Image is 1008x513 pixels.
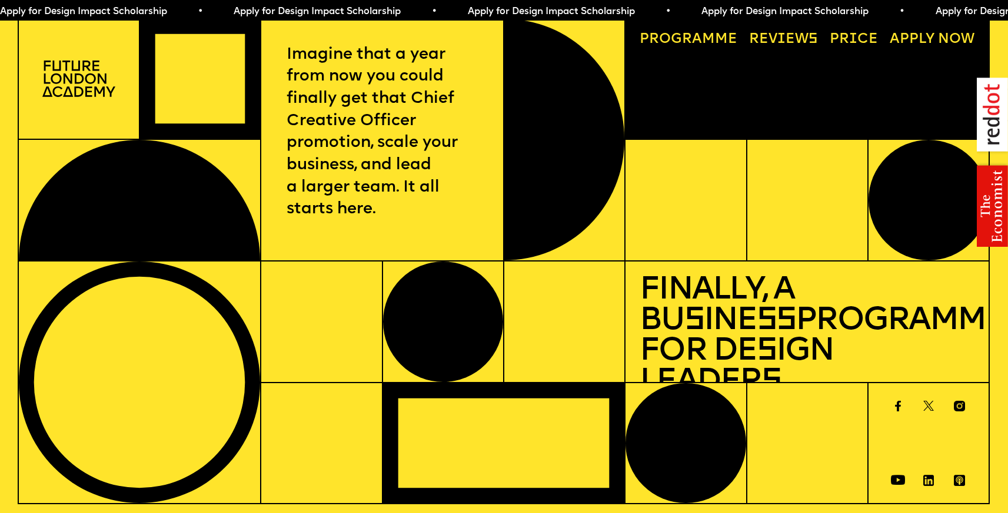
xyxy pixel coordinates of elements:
[664,7,670,16] span: •
[883,26,982,53] a: Apply now
[761,366,781,398] span: s
[692,32,702,46] span: a
[899,7,904,16] span: •
[684,305,704,337] span: s
[633,26,744,53] a: Programme
[757,336,776,368] span: s
[890,32,900,46] span: A
[197,7,202,16] span: •
[431,7,436,16] span: •
[823,26,885,53] a: Price
[287,44,478,222] p: Imagine that a year from now you could finally get that Chief Creative Officer promotion, scale y...
[757,305,796,337] span: ss
[640,276,974,398] h1: Finally, a Bu ine Programme for De ign Leader
[742,26,825,53] a: Reviews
